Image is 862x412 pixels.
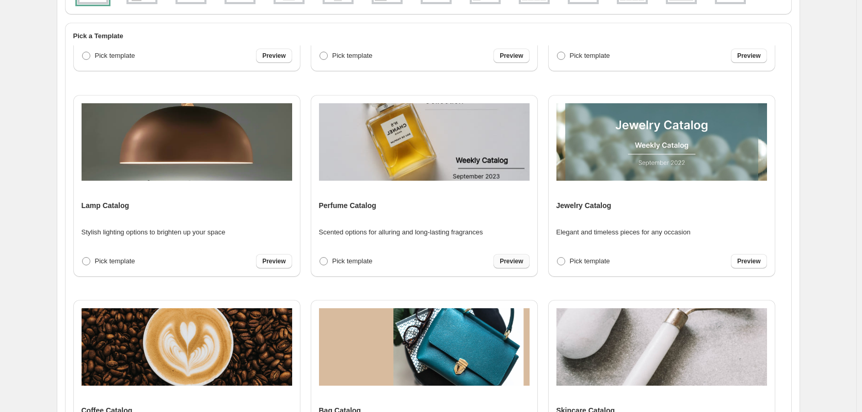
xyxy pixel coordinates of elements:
[493,49,529,63] a: Preview
[500,257,523,265] span: Preview
[332,52,373,59] span: Pick template
[731,254,767,268] a: Preview
[332,257,373,265] span: Pick template
[95,52,135,59] span: Pick template
[262,52,285,60] span: Preview
[731,49,767,63] a: Preview
[319,227,483,237] p: Scented options for alluring and long-lasting fragrances
[256,49,292,63] a: Preview
[737,257,760,265] span: Preview
[95,257,135,265] span: Pick template
[737,52,760,60] span: Preview
[556,227,691,237] p: Elegant and timeless pieces for any occasion
[82,200,130,211] h4: Lamp Catalog
[493,254,529,268] a: Preview
[570,257,610,265] span: Pick template
[262,257,285,265] span: Preview
[570,52,610,59] span: Pick template
[256,254,292,268] a: Preview
[82,227,226,237] p: Stylish lighting options to brighten up your space
[556,200,612,211] h4: Jewelry Catalog
[319,200,376,211] h4: Perfume Catalog
[73,31,784,41] h2: Pick a Template
[500,52,523,60] span: Preview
